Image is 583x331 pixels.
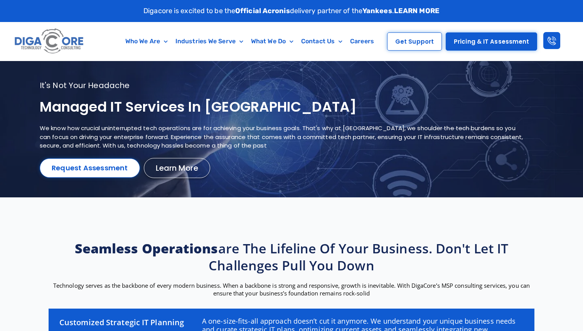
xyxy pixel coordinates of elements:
[75,239,218,257] strong: Seamless operations
[235,7,290,15] strong: Official Acronis
[362,7,392,15] strong: Yankees
[346,32,378,50] a: Careers
[40,80,524,90] p: It's not your headache
[40,98,524,116] h1: Managed IT services in [GEOGRAPHIC_DATA]
[144,158,210,178] a: Learn More
[45,240,538,274] h2: are the lifeline of your business. Don't let IT challenges pull you down
[395,39,434,44] span: Get Support
[156,164,198,172] span: Learn More
[117,32,382,50] nav: Menu
[45,282,538,297] p: Technology serves as the backbone of every modern business. When a backbone is strong and respons...
[121,32,172,50] a: Who We Are
[454,39,529,44] span: Pricing & IT Assessment
[247,32,297,50] a: What We Do
[387,32,442,51] a: Get Support
[446,32,537,51] a: Pricing & IT Assessment
[13,26,86,57] img: Digacore logo 1
[394,7,440,15] a: LEARN MORE
[172,32,247,50] a: Industries We Serve
[297,32,346,50] a: Contact Us
[40,158,140,178] a: Request Assessment
[143,6,440,16] p: Digacore is excited to be the delivery partner of the .
[40,124,524,150] p: We know how crucial uninterrupted tech operations are for achieving your business goals. That's w...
